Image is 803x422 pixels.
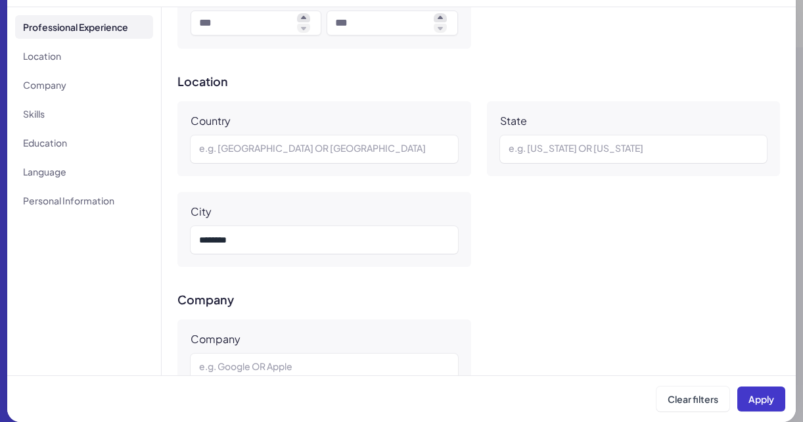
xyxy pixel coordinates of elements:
[748,393,774,405] span: Apply
[191,205,212,218] div: City
[15,44,153,68] li: Location
[177,75,780,88] h3: Location
[737,387,785,411] button: Apply
[177,293,780,306] h3: Company
[656,387,729,411] button: Clear filters
[15,73,153,97] li: Company
[15,160,153,183] li: Language
[191,114,231,128] div: Country
[15,131,153,154] li: Education
[191,333,241,346] div: Company
[15,102,153,126] li: Skills
[15,15,153,39] li: Professional Experience
[500,114,527,128] div: State
[668,393,718,405] span: Clear filters
[15,189,153,212] li: Personal Information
